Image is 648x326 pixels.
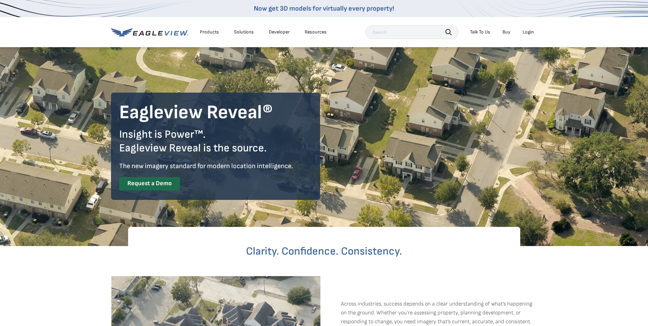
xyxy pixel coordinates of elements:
[119,161,312,172] div: The new imagery standard for modern location intelligence.
[254,4,394,13] a: Now get 3D models for virtually every property!
[119,128,312,155] div: Insight is Power™. Eagleview Reveal is the source.
[523,29,534,35] div: Login
[147,246,501,257] h2: Clarity. Confidence. Consistency.
[502,29,510,35] a: Buy
[119,101,312,125] h1: Eagleview Reveal®
[366,25,458,39] input: Search
[234,29,254,35] div: Solutions
[269,29,290,35] a: Developer
[119,177,180,190] a: Request a Demo
[305,29,327,35] div: Resources
[470,29,490,35] div: Talk To Us
[200,29,219,35] div: Products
